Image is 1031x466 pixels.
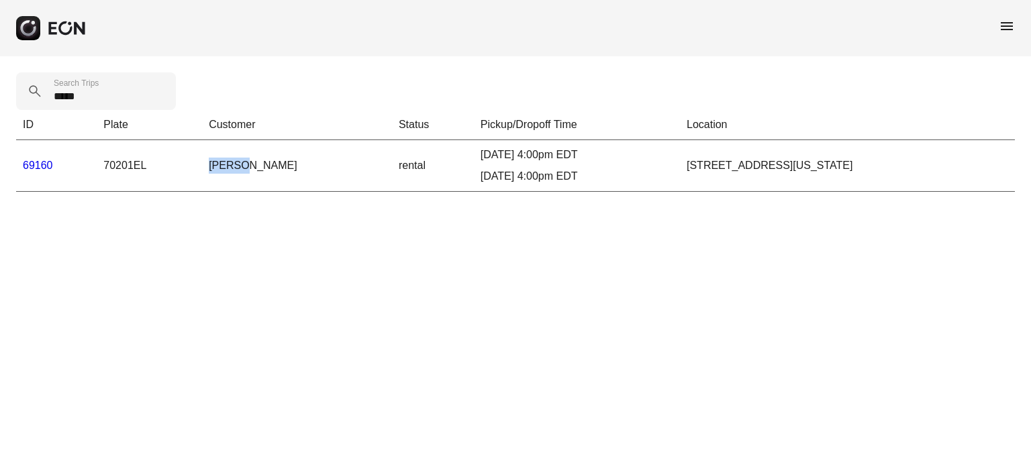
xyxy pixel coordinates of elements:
label: Search Trips [54,78,99,89]
td: [PERSON_NAME] [202,140,392,192]
td: 70201EL [97,140,202,192]
td: rental [392,140,474,192]
div: [DATE] 4:00pm EDT [481,147,673,163]
td: [STREET_ADDRESS][US_STATE] [680,140,1015,192]
span: menu [999,18,1015,34]
th: Status [392,110,474,140]
th: Plate [97,110,202,140]
th: Pickup/Dropoff Time [474,110,680,140]
div: [DATE] 4:00pm EDT [481,168,673,184]
th: Customer [202,110,392,140]
a: 69160 [23,160,53,171]
th: Location [680,110,1015,140]
th: ID [16,110,97,140]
